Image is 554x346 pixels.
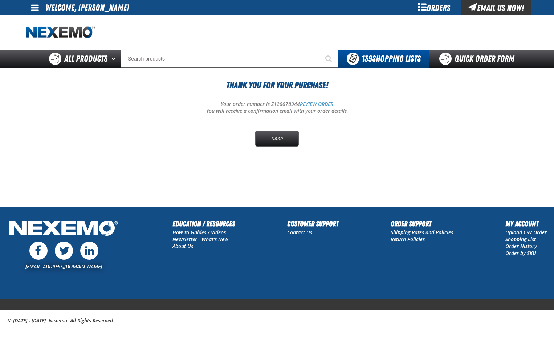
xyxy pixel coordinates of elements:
[391,218,453,229] h2: Order Support
[26,26,95,39] img: Nexemo logo
[300,100,333,107] a: REVIEW ORDER
[26,26,95,39] a: Home
[320,50,338,68] button: Start Searching
[505,243,537,250] a: Order History
[121,50,338,68] input: Search
[255,131,299,147] a: Done
[362,54,421,64] span: Shopping Lists
[172,218,235,229] h2: Education / Resources
[287,218,339,229] h2: Customer Support
[7,218,120,240] img: Nexemo Logo
[505,236,536,243] a: Shopping List
[391,229,453,236] a: Shipping Rates and Policies
[505,250,536,256] a: Order by SKU
[172,243,193,250] a: About Us
[26,101,528,108] p: Your order number is Z120078944
[287,229,312,236] a: Contact Us
[505,218,547,229] h2: My Account
[505,229,547,236] a: Upload CSV Order
[26,79,528,92] h1: Thank You For Your Purchase!
[172,236,228,243] a: Newsletter - What's New
[172,229,226,236] a: How to Guides / Videos
[429,50,528,68] a: Quick Order Form
[64,52,107,65] span: All Products
[362,54,372,64] strong: 139
[109,50,121,68] button: Open All Products pages
[338,50,429,68] button: You have 139 Shopping Lists. Open to view details
[26,108,528,115] p: You will receive a confirmation email with your order details.
[391,236,425,243] a: Return Policies
[25,263,102,270] a: [EMAIL_ADDRESS][DOMAIN_NAME]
